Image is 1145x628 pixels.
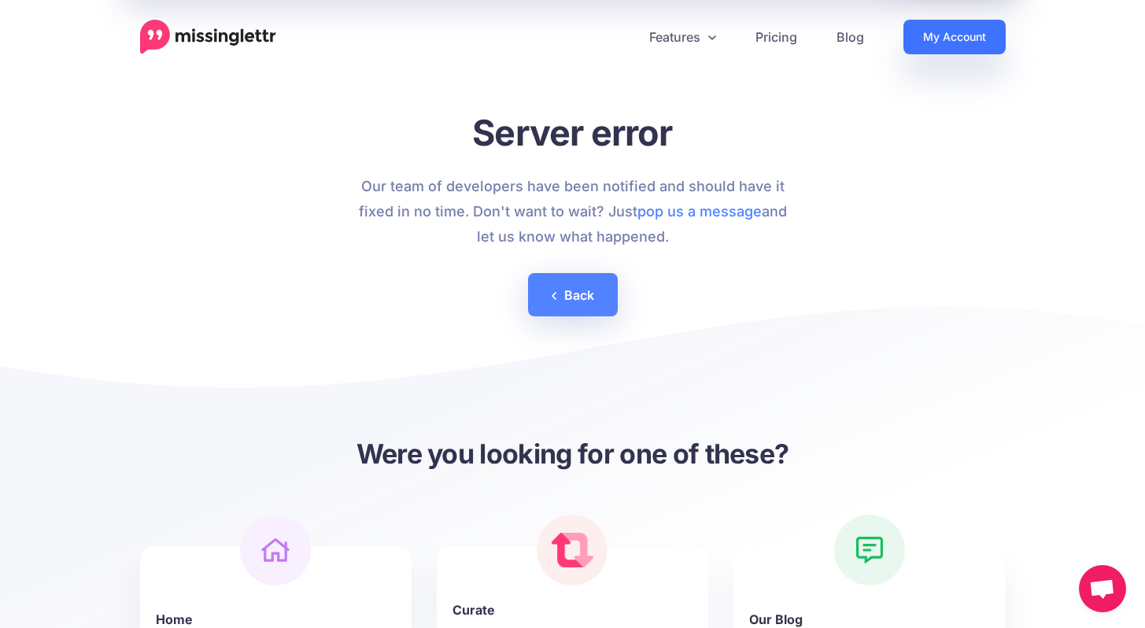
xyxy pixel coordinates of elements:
a: Features [630,20,736,54]
b: Curate [452,600,693,619]
a: Back [528,273,618,316]
h3: Were you looking for one of these? [140,436,1006,471]
a: Pricing [736,20,817,54]
p: Our team of developers have been notified and should have it fixed in no time. Don't want to wait... [350,174,795,249]
a: My Account [903,20,1006,54]
a: Blog [817,20,884,54]
a: pop us a message [637,203,762,220]
img: curate.png [552,533,594,567]
h1: Server error [350,111,795,154]
a: Open chat [1079,565,1126,612]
